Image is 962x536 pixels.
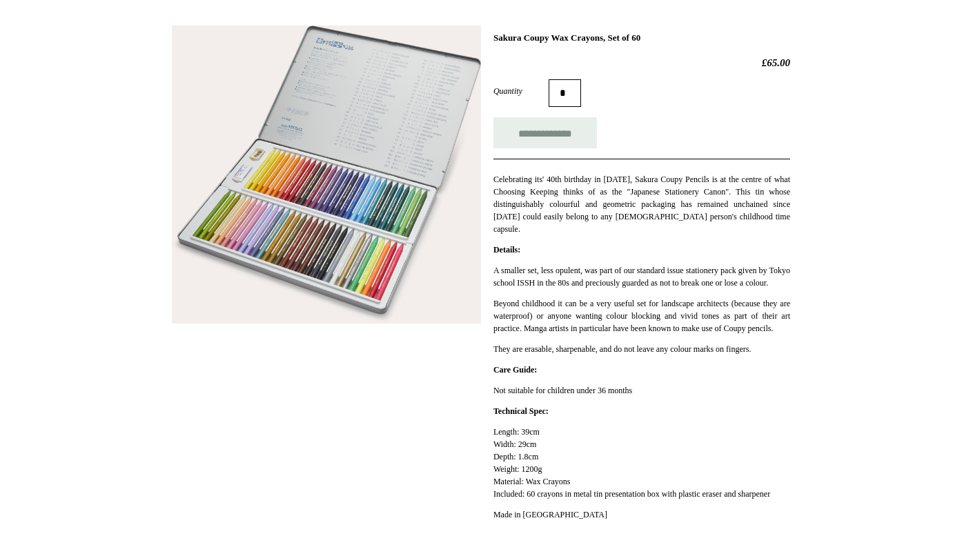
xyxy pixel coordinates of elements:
strong: Details: [493,245,520,255]
p: A smaller set, less opulent, was part of our standard issue stationery pack given by Tokyo school... [493,264,790,289]
p: They are erasable, sharpenable, and do not leave any colour marks on fingers. [493,343,790,355]
strong: Technical Spec: [493,406,549,416]
p: Length: 39cm Width: 29cm Depth: 1.8cm Weight: 1200g Material: Wax Crayons Included: 60 crayons in... [493,426,790,500]
strong: Care Guide: [493,365,537,375]
p: Made in [GEOGRAPHIC_DATA] [493,508,790,521]
p: Celebrating its' 40th birthday in [DATE], Sakura Coupy Pencils is at the centre of what Choosing ... [493,173,790,235]
h2: £65.00 [493,57,790,69]
label: Quantity [493,85,549,97]
h1: Sakura Coupy Wax Crayons, Set of 60 [493,32,790,43]
p: Beyond childhood it can be a very useful set for landscape architects (because they are waterproo... [493,297,790,335]
p: Not suitable for children under 36 months [493,384,790,397]
img: Sakura Coupy Wax Crayons, Set of 60 [172,26,481,324]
